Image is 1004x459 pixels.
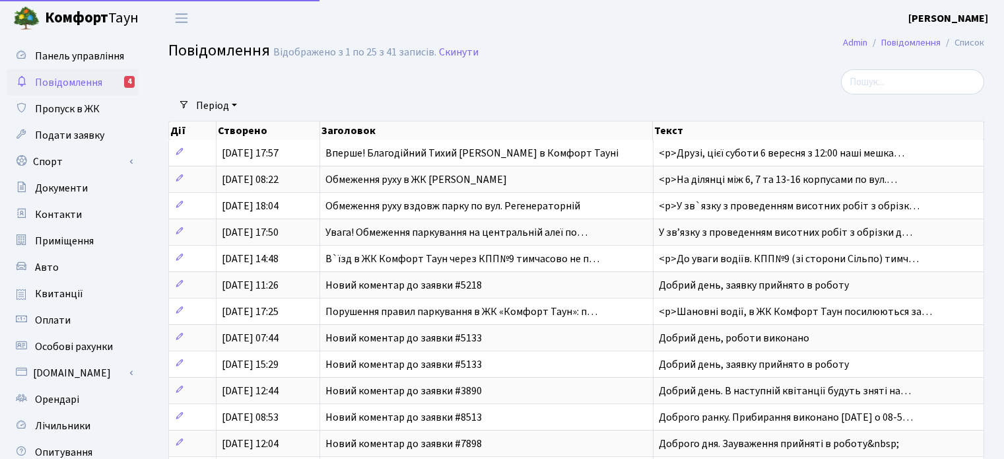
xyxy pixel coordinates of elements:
[35,313,71,328] span: Оплати
[7,307,139,334] a: Оплати
[325,146,619,160] span: Вперше! Благодійний Тихий [PERSON_NAME] в Комфорт Тауні
[35,207,82,222] span: Контакти
[881,36,941,50] a: Повідомлення
[7,149,139,175] a: Спорт
[7,334,139,360] a: Особові рахунки
[7,43,139,69] a: Панель управління
[325,278,482,293] span: Новий коментар до заявки #5218
[659,199,920,213] span: <p>У зв`язку з проведенням висотних робіт з обрізк…
[841,69,984,94] input: Пошук...
[7,254,139,281] a: Авто
[659,357,849,372] span: Добрий день, заявку прийнято в роботу
[659,384,911,398] span: Добрий день. В наступній квітанції будуть зняті на…
[325,410,482,425] span: Новий коментар до заявки #8513
[325,252,599,266] span: В`їзд в ЖК Комфорт Таун через КПП№9 тимчасово не п…
[222,199,279,213] span: [DATE] 18:04
[45,7,108,28] b: Комфорт
[7,175,139,201] a: Документи
[35,128,104,143] span: Подати заявку
[35,75,102,90] span: Повідомлення
[325,199,580,213] span: Обмеження руху вздовж парку по вул. Регенераторній
[13,5,40,32] img: logo.png
[7,201,139,228] a: Контакти
[653,122,984,140] th: Текст
[222,410,279,425] span: [DATE] 08:53
[222,172,279,187] span: [DATE] 08:22
[325,172,507,187] span: Обмеження руху в ЖК [PERSON_NAME]
[325,357,482,372] span: Новий коментар до заявки #5133
[659,331,809,345] span: Добрий день, роботи виконано
[325,437,482,451] span: Новий коментар до заявки #7898
[659,278,849,293] span: Добрий день, заявку прийнято в роботу
[222,331,279,345] span: [DATE] 07:44
[7,69,139,96] a: Повідомлення4
[222,278,279,293] span: [DATE] 11:26
[35,339,113,354] span: Особові рахунки
[7,96,139,122] a: Пропуск в ЖК
[222,304,279,319] span: [DATE] 17:25
[35,102,100,116] span: Пропуск в ЖК
[222,252,279,266] span: [DATE] 14:48
[35,234,94,248] span: Приміщення
[7,228,139,254] a: Приміщення
[659,304,932,319] span: <p>Шановні водії, в ЖК Комфорт Таун посилюються за…
[941,36,984,50] li: Список
[320,122,653,140] th: Заголовок
[7,122,139,149] a: Подати заявку
[325,304,597,319] span: Порушення правил паркування в ЖК «Комфорт Таун»: п…
[222,357,279,372] span: [DATE] 15:29
[45,7,139,30] span: Таун
[843,36,867,50] a: Admin
[124,76,135,88] div: 4
[439,46,479,59] a: Скинути
[165,7,198,29] button: Переключити навігацію
[7,386,139,413] a: Орендарі
[7,413,139,439] a: Лічильники
[217,122,319,140] th: Створено
[908,11,988,26] a: [PERSON_NAME]
[659,437,899,451] span: Доброго дня. Зауваження прийняті в роботу&nbsp;
[168,39,270,62] span: Повідомлення
[222,384,279,398] span: [DATE] 12:44
[273,46,436,59] div: Відображено з 1 по 25 з 41 записів.
[222,225,279,240] span: [DATE] 17:50
[35,419,90,433] span: Лічильники
[823,29,1004,57] nav: breadcrumb
[169,122,217,140] th: Дії
[659,252,919,266] span: <p>До уваги водіїв. КПП№9 (зі сторони Сільпо) тимч…
[35,392,79,407] span: Орендарі
[7,360,139,386] a: [DOMAIN_NAME]
[659,146,904,160] span: <p>Друзі, цієї суботи 6 вересня з 12:00 наші мешка…
[325,384,482,398] span: Новий коментар до заявки #3890
[35,49,124,63] span: Панель управління
[191,94,242,117] a: Період
[659,225,912,240] span: У звʼязку з проведенням висотних робіт з обрізки д…
[659,410,913,425] span: Доброго ранку. Прибирання виконано [DATE] о 08-5…
[35,287,83,301] span: Квитанції
[325,225,587,240] span: Увага! Обмеження паркування на центральній алеї по…
[35,260,59,275] span: Авто
[7,281,139,307] a: Квитанції
[325,331,482,345] span: Новий коментар до заявки #5133
[659,172,897,187] span: <p>На ділянці між 6, 7 та 13-16 корпусами по вул.…
[35,181,88,195] span: Документи
[222,437,279,451] span: [DATE] 12:04
[222,146,279,160] span: [DATE] 17:57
